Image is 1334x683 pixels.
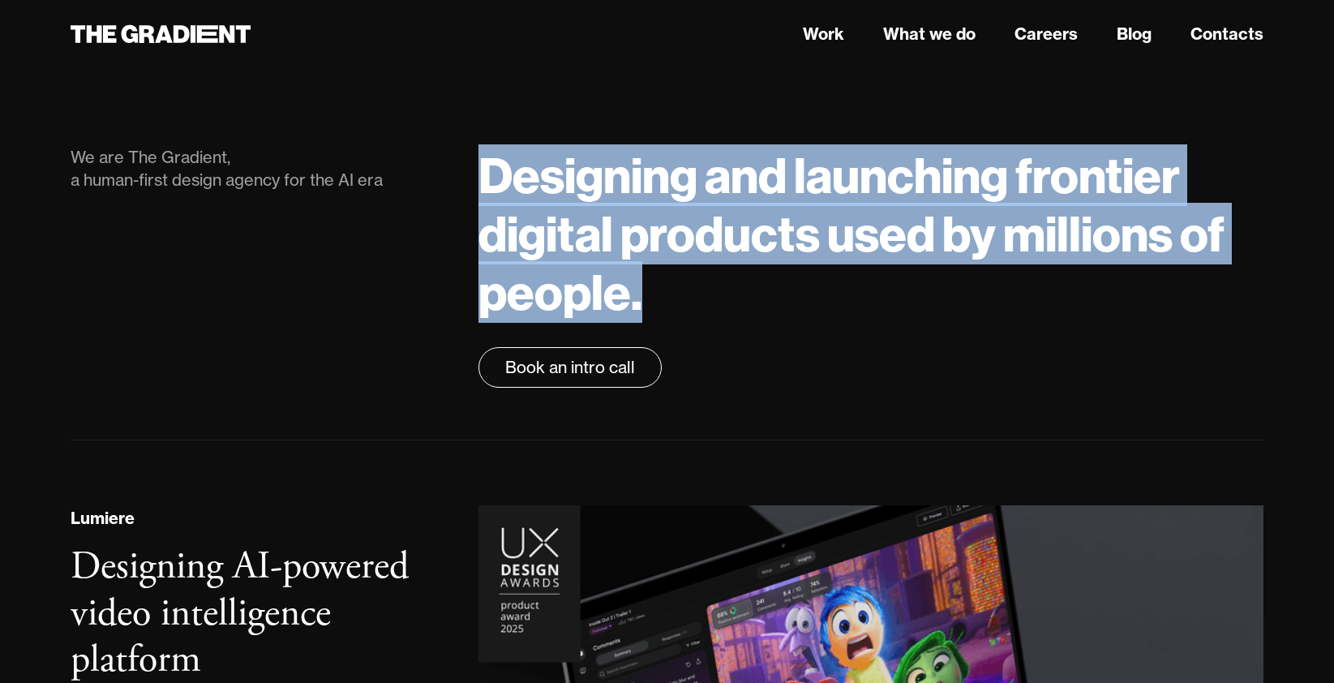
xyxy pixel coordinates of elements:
[71,146,447,191] div: We are The Gradient, a human-first design agency for the AI era
[478,146,1263,321] h1: Designing and launching frontier digital products used by millions of people.
[1190,22,1263,46] a: Contacts
[803,22,844,46] a: Work
[1117,22,1152,46] a: Blog
[1014,22,1078,46] a: Careers
[71,506,135,531] div: Lumiere
[883,22,976,46] a: What we do
[478,347,662,388] a: Book an intro call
